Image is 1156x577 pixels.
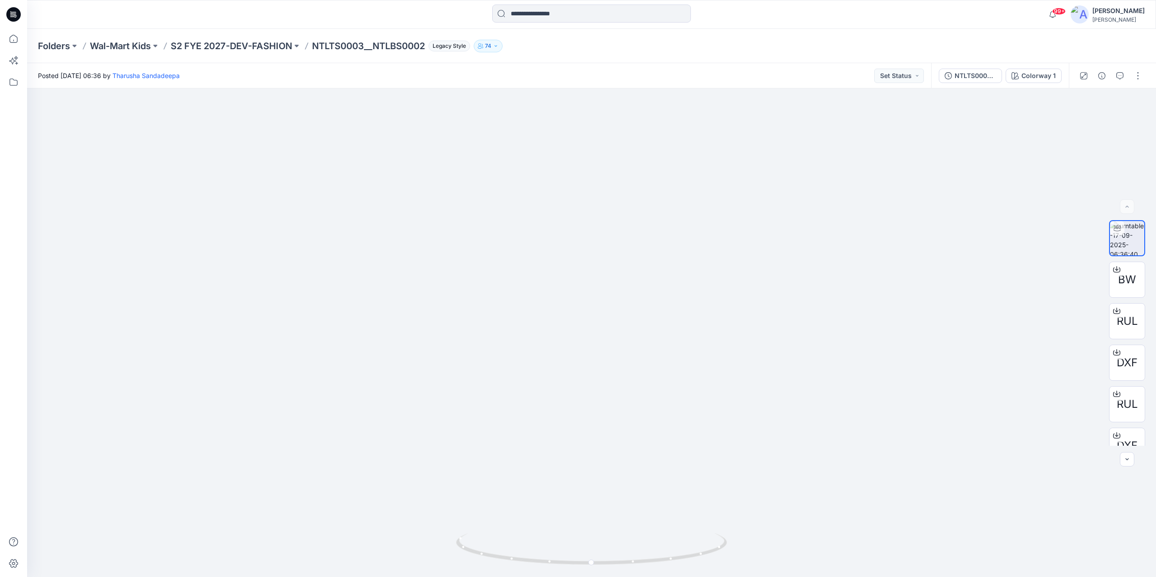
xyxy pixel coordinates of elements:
div: [PERSON_NAME] [1092,16,1145,23]
a: Tharusha Sandadeepa [112,72,180,79]
span: 99+ [1052,8,1066,15]
div: Colorway 1 [1021,71,1056,81]
img: avatar [1071,5,1089,23]
span: Posted [DATE] 06:36 by [38,71,180,80]
button: Colorway 1 [1006,69,1062,83]
button: NTLTS0003__NTLBS0002 [939,69,1002,83]
a: Wal-Mart Kids [90,40,151,52]
span: DXF [1117,438,1137,454]
a: Folders [38,40,70,52]
button: 74 [474,40,503,52]
img: turntable-17-09-2025-06:36:40 [1110,221,1144,255]
span: BW [1118,272,1136,288]
button: Details [1095,69,1109,83]
a: S2 FYE 2027-DEV-FASHION [171,40,292,52]
span: DXF [1117,355,1137,371]
span: Legacy Style [429,41,470,51]
button: Legacy Style [425,40,470,52]
span: RUL [1117,396,1138,412]
p: 74 [485,41,491,51]
p: NTLTS0003__NTLBS0002 [312,40,425,52]
span: RUL [1117,313,1138,329]
div: NTLTS0003__NTLBS0002 [955,71,996,81]
div: [PERSON_NAME] [1092,5,1145,16]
